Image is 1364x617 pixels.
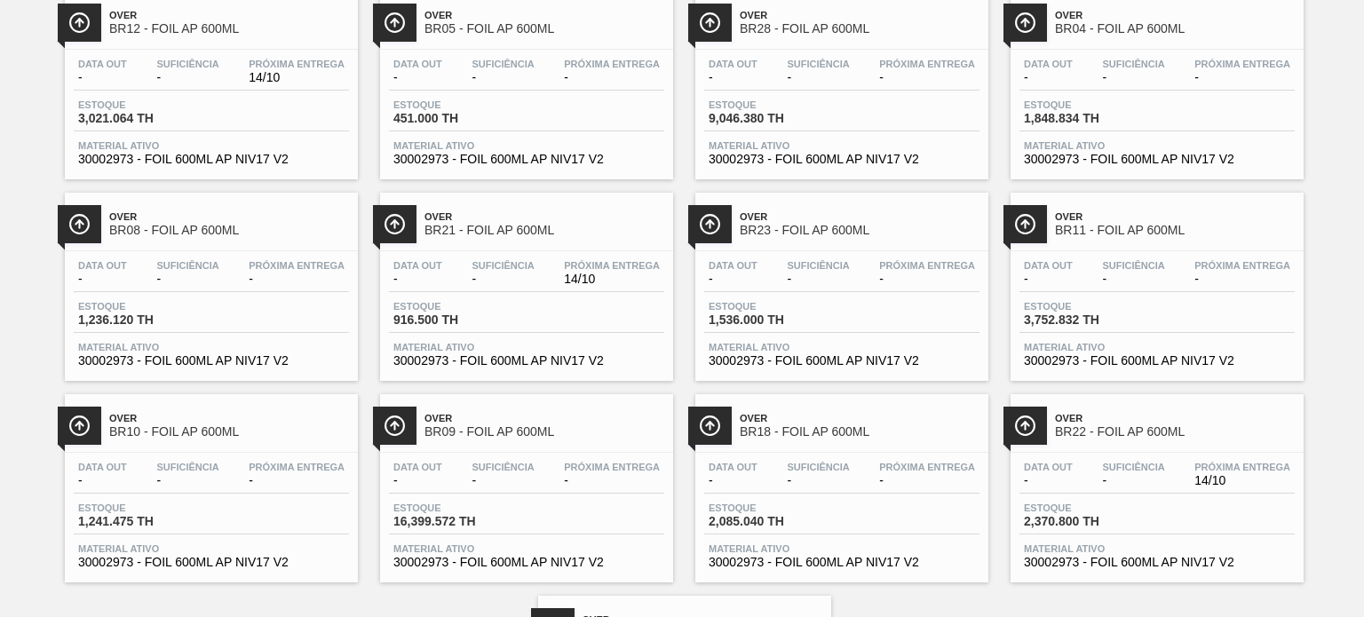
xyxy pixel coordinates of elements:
[52,179,367,381] a: ÍconeOverBR08 - FOIL AP 600MLData out-Suficiência-Próxima Entrega-Estoque1,236.120 THMaterial ati...
[709,556,975,569] span: 30002973 - FOIL 600ML AP NIV17 V2
[997,381,1312,582] a: ÍconeOverBR22 - FOIL AP 600MLData out-Suficiência-Próxima Entrega14/10Estoque2,370.800 THMaterial...
[393,515,518,528] span: 16,399.572 TH
[1014,415,1036,437] img: Ícone
[78,140,345,151] span: Material ativo
[424,425,664,439] span: BR09 - FOIL AP 600ML
[1055,224,1295,237] span: BR11 - FOIL AP 600ML
[249,273,345,286] span: -
[109,22,349,36] span: BR12 - FOIL AP 600ML
[156,71,218,84] span: -
[699,12,721,34] img: Ícone
[1024,462,1073,472] span: Data out
[249,71,345,84] span: 14/10
[156,474,218,487] span: -
[393,99,518,110] span: Estoque
[879,71,975,84] span: -
[740,224,979,237] span: BR23 - FOIL AP 600ML
[1024,556,1290,569] span: 30002973 - FOIL 600ML AP NIV17 V2
[740,22,979,36] span: BR28 - FOIL AP 600ML
[1194,273,1290,286] span: -
[249,59,345,69] span: Próxima Entrega
[384,213,406,235] img: Ícone
[109,10,349,20] span: Over
[682,381,997,582] a: ÍconeOverBR18 - FOIL AP 600MLData out-Suficiência-Próxima Entrega-Estoque2,085.040 THMaterial ati...
[393,112,518,125] span: 451.000 TH
[787,59,849,69] span: Suficiência
[472,462,534,472] span: Suficiência
[249,260,345,271] span: Próxima Entrega
[709,99,833,110] span: Estoque
[1014,213,1036,235] img: Ícone
[78,556,345,569] span: 30002973 - FOIL 600ML AP NIV17 V2
[1024,313,1148,327] span: 3,752.832 TH
[68,12,91,34] img: Ícone
[78,515,202,528] span: 1,241.475 TH
[1194,474,1290,487] span: 14/10
[68,415,91,437] img: Ícone
[78,59,127,69] span: Data out
[1102,260,1164,271] span: Suficiência
[472,273,534,286] span: -
[1055,425,1295,439] span: BR22 - FOIL AP 600ML
[393,556,660,569] span: 30002973 - FOIL 600ML AP NIV17 V2
[709,342,975,352] span: Material ativo
[709,260,757,271] span: Data out
[1024,301,1148,312] span: Estoque
[393,354,660,368] span: 30002973 - FOIL 600ML AP NIV17 V2
[1194,462,1290,472] span: Próxima Entrega
[78,474,127,487] span: -
[787,462,849,472] span: Suficiência
[109,425,349,439] span: BR10 - FOIL AP 600ML
[1024,515,1148,528] span: 2,370.800 TH
[787,71,849,84] span: -
[424,22,664,36] span: BR05 - FOIL AP 600ML
[709,474,757,487] span: -
[78,273,127,286] span: -
[879,462,975,472] span: Próxima Entrega
[472,59,534,69] span: Suficiência
[1024,112,1148,125] span: 1,848.834 TH
[384,12,406,34] img: Ícone
[249,462,345,472] span: Próxima Entrega
[1024,474,1073,487] span: -
[1102,71,1164,84] span: -
[393,301,518,312] span: Estoque
[393,474,442,487] span: -
[78,313,202,327] span: 1,236.120 TH
[1014,12,1036,34] img: Ícone
[78,502,202,513] span: Estoque
[393,71,442,84] span: -
[393,342,660,352] span: Material ativo
[1055,413,1295,423] span: Over
[393,462,442,472] span: Data out
[682,179,997,381] a: ÍconeOverBR23 - FOIL AP 600MLData out-Suficiência-Próxima Entrega-Estoque1,536.000 THMaterial ati...
[709,502,833,513] span: Estoque
[1024,273,1073,286] span: -
[472,260,534,271] span: Suficiência
[787,260,849,271] span: Suficiência
[424,10,664,20] span: Over
[787,474,849,487] span: -
[156,260,218,271] span: Suficiência
[740,211,979,222] span: Over
[1055,10,1295,20] span: Over
[1024,153,1290,166] span: 30002973 - FOIL 600ML AP NIV17 V2
[109,224,349,237] span: BR08 - FOIL AP 600ML
[564,260,660,271] span: Próxima Entrega
[1055,211,1295,222] span: Over
[78,342,345,352] span: Material ativo
[564,474,660,487] span: -
[740,425,979,439] span: BR18 - FOIL AP 600ML
[1194,71,1290,84] span: -
[1024,543,1290,554] span: Material ativo
[78,112,202,125] span: 3,021.064 TH
[787,273,849,286] span: -
[68,213,91,235] img: Ícone
[1024,99,1148,110] span: Estoque
[393,543,660,554] span: Material ativo
[709,543,975,554] span: Material ativo
[879,273,975,286] span: -
[78,153,345,166] span: 30002973 - FOIL 600ML AP NIV17 V2
[367,179,682,381] a: ÍconeOverBR21 - FOIL AP 600MLData out-Suficiência-Próxima Entrega14/10Estoque916.500 THMaterial a...
[393,502,518,513] span: Estoque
